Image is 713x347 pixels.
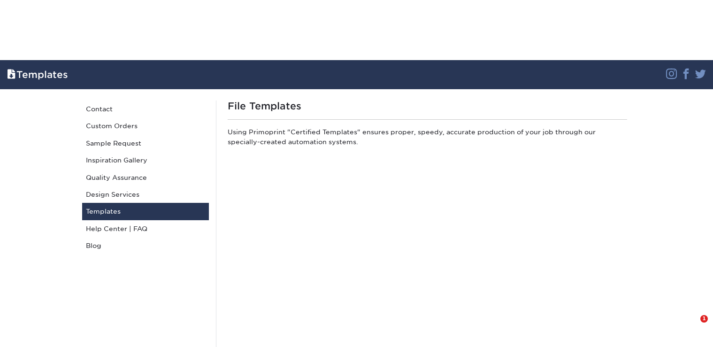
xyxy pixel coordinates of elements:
span: 1 [700,315,708,323]
iframe: Intercom live chat [681,315,704,338]
a: Templates [82,203,209,220]
a: Help Center | FAQ [82,220,209,237]
p: Using Primoprint "Certified Templates" ensures proper, speedy, accurate production of your job th... [228,127,627,150]
a: Design Services [82,186,209,203]
h1: File Templates [228,100,627,112]
a: Sample Request [82,135,209,152]
a: Blog [82,237,209,254]
a: Inspiration Gallery [82,152,209,169]
a: Custom Orders [82,117,209,134]
a: Quality Assurance [82,169,209,186]
a: Contact [82,100,209,117]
